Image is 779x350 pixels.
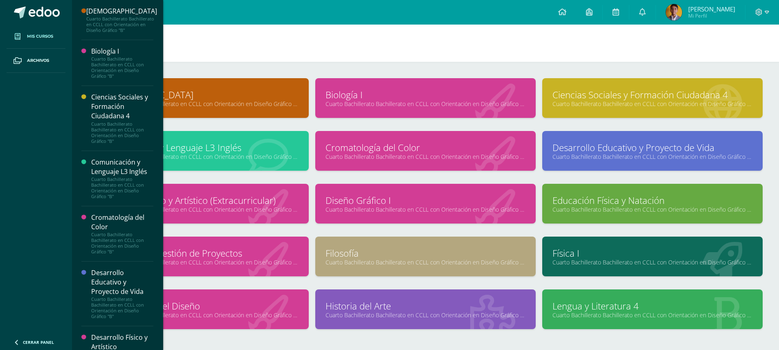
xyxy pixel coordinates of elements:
a: Desarrollo Físico y Artístico (Extracurricular) [99,194,299,207]
a: Cuarto Bachillerato Bachillerato en CCLL con Orientación en Diseño Gráfico "B" [552,153,752,160]
a: Cuarto Bachillerato Bachillerato en CCLL con Orientación en Diseño Gráfico "B" [326,311,525,319]
a: Cuarto Bachillerato Bachillerato en CCLL con Orientación en Diseño Gráfico "B" [99,258,299,266]
a: Lengua y Literatura 4 [552,300,752,312]
a: Archivos [7,49,65,73]
a: Cromatología del ColorCuarto Bachillerato Bachillerato en CCLL con Orientación en Diseño Gráfico "B" [91,213,153,255]
a: Historia del Arte [326,300,525,312]
a: [DEMOGRAPHIC_DATA]Cuarto Bachillerato Bachillerato en CCLL con Orientación en Diseño Gráfico "B" [86,7,157,33]
a: Cuarto Bachillerato Bachillerato en CCLL con Orientación en Diseño Gráfico "B" [99,100,299,108]
span: [PERSON_NAME] [688,5,735,13]
a: Cuarto Bachillerato Bachillerato en CCLL con Orientación en Diseño Gráfico "B" [99,153,299,160]
div: [DEMOGRAPHIC_DATA] [86,7,157,16]
div: Cuarto Bachillerato Bachillerato en CCLL con Orientación en Diseño Gráfico "B" [86,16,157,33]
a: Cuarto Bachillerato Bachillerato en CCLL con Orientación en Diseño Gráfico "B" [326,205,525,213]
a: Biología ICuarto Bachillerato Bachillerato en CCLL con Orientación en Diseño Gráfico "B" [91,47,153,79]
a: Comunicación y Lenguaje L3 InglésCuarto Bachillerato Bachillerato en CCLL con Orientación en Dise... [91,158,153,199]
a: Fundamentos del Diseño [99,300,299,312]
span: Archivos [27,57,49,64]
div: Comunicación y Lenguaje L3 Inglés [91,158,153,176]
div: Cuarto Bachillerato Bachillerato en CCLL con Orientación en Diseño Gráfico "B" [91,56,153,79]
a: Desarrollo Educativo y Proyecto de VidaCuarto Bachillerato Bachillerato en CCLL con Orientación e... [91,268,153,319]
div: Cuarto Bachillerato Bachillerato en CCLL con Orientación en Diseño Gráfico "B" [91,176,153,199]
a: Diseño Gráfico I [326,194,525,207]
div: Cuarto Bachillerato Bachillerato en CCLL con Orientación en Diseño Gráfico "B" [91,232,153,255]
a: Cuarto Bachillerato Bachillerato en CCLL con Orientación en Diseño Gráfico "B" [552,258,752,266]
span: Mis cursos [27,33,53,40]
a: Cuarto Bachillerato Bachillerato en CCLL con Orientación en Diseño Gráfico "B" [99,205,299,213]
div: Cromatología del Color [91,213,153,232]
a: Comunicación y Lenguaje L3 Inglés [99,141,299,154]
a: Mis cursos [7,25,65,49]
a: Cuarto Bachillerato Bachillerato en CCLL con Orientación en Diseño Gráfico "B" [326,100,525,108]
a: Cuarto Bachillerato Bachillerato en CCLL con Orientación en Diseño Gráfico "B" [552,311,752,319]
a: Cuarto Bachillerato Bachillerato en CCLL con Orientación en Diseño Gráfico "B" [326,153,525,160]
a: Cuarto Bachillerato Bachillerato en CCLL con Orientación en Diseño Gráfico "B" [99,311,299,319]
div: Biología I [91,47,153,56]
img: 48b6d8528b1b7dc1abcf7f2bdfb0be0e.png [666,4,682,20]
a: Física I [552,247,752,260]
a: Ciencias Sociales y Formación Ciudadana 4 [552,88,752,101]
span: Cerrar panel [23,339,54,345]
a: [DEMOGRAPHIC_DATA] [99,88,299,101]
a: Cuarto Bachillerato Bachillerato en CCLL con Orientación en Diseño Gráfico "B" [552,100,752,108]
a: Cuarto Bachillerato Bachillerato en CCLL con Orientación en Diseño Gráfico "B" [326,258,525,266]
span: Mi Perfil [688,12,735,19]
a: Cromatología del Color [326,141,525,154]
a: Filosofía [326,247,525,260]
a: Cuarto Bachillerato Bachillerato en CCLL con Orientación en Diseño Gráfico "B" [552,205,752,213]
a: Elaboración y Gestión de Proyectos [99,247,299,260]
a: Educación Física y Natación [552,194,752,207]
div: Desarrollo Educativo y Proyecto de Vida [91,268,153,296]
div: Cuarto Bachillerato Bachillerato en CCLL con Orientación en Diseño Gráfico "B" [91,296,153,319]
a: Biología I [326,88,525,101]
div: Ciencias Sociales y Formación Ciudadana 4 [91,93,153,121]
div: Cuarto Bachillerato Bachillerato en CCLL con Orientación en Diseño Gráfico "B" [91,121,153,144]
a: Desarrollo Educativo y Proyecto de Vida [552,141,752,154]
a: Ciencias Sociales y Formación Ciudadana 4Cuarto Bachillerato Bachillerato en CCLL con Orientación... [91,93,153,144]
